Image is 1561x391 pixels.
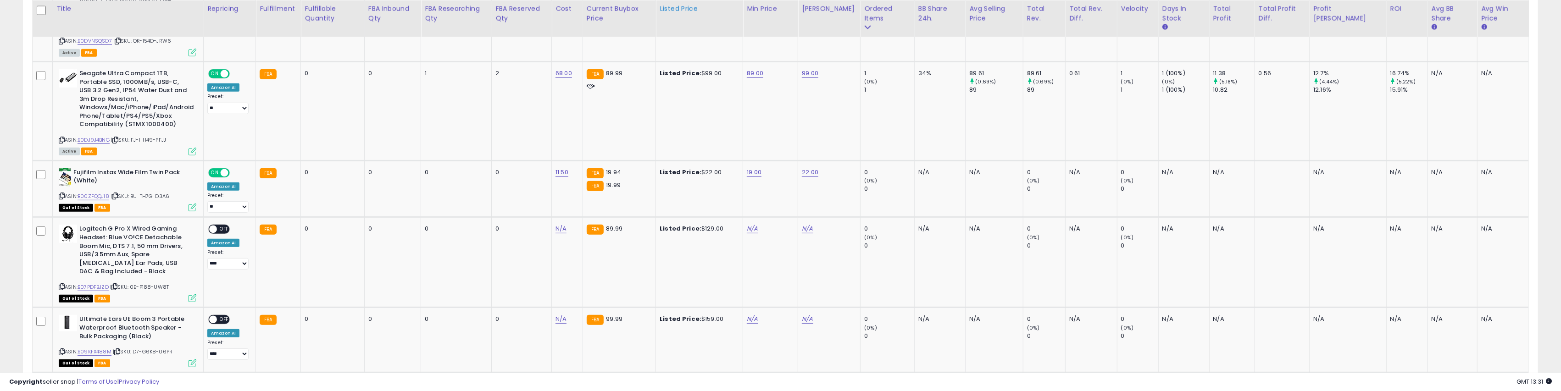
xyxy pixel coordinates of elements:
[78,348,111,356] a: B09KFX488M
[1259,69,1303,77] div: 0.56
[1313,168,1379,176] div: N/A
[556,69,572,78] a: 68.00
[1213,69,1255,77] div: 11.38
[1069,225,1110,233] div: N/A
[660,168,701,176] b: Listed Price:
[606,314,622,323] span: 99.99
[660,225,736,233] div: $129.00
[260,225,277,235] small: FBA
[1259,4,1306,23] div: Total Profit Diff.
[368,225,414,233] div: 0
[747,69,763,78] a: 89.00
[1481,315,1522,323] div: N/A
[78,136,110,144] a: B0DJ9J4BNG
[78,283,109,291] a: B07PDFBJZD
[969,168,1016,176] div: N/A
[606,168,621,176] span: 19.94
[79,315,191,343] b: Ultimate Ears UE Boom 3 Portable Waterproof Bluetooth Speaker - Bulk Packaging (Black)
[1027,225,1065,233] div: 0
[59,295,93,303] span: All listings that are currently out of stock and unavailable for purchase on Amazon
[1432,168,1471,176] div: N/A
[260,4,297,14] div: Fulfillment
[606,69,622,77] span: 89.99
[1069,69,1110,77] div: 0.61
[747,4,794,14] div: Min Price
[969,69,1023,77] div: 89.61
[260,69,277,79] small: FBA
[1121,332,1158,340] div: 0
[1213,86,1255,94] div: 10.82
[305,315,357,323] div: 0
[864,4,910,23] div: Ordered Items
[1027,177,1040,184] small: (0%)
[1121,168,1158,176] div: 0
[1069,315,1110,323] div: N/A
[305,69,357,77] div: 0
[976,78,996,85] small: (0.69%)
[1481,4,1525,23] div: Avg Win Price
[59,69,77,88] img: 31y74KQc+WL._SL40_.jpg
[59,359,93,367] span: All listings that are currently out of stock and unavailable for purchase on Amazon
[368,4,417,23] div: FBA inbound Qty
[1027,242,1065,250] div: 0
[1027,185,1065,193] div: 0
[425,69,484,77] div: 1
[209,169,221,176] span: ON
[1162,4,1205,23] div: Days In Stock
[228,70,243,78] span: OFF
[1033,78,1054,85] small: (0.69%)
[217,226,232,233] span: OFF
[305,168,357,176] div: 0
[660,168,736,176] div: $22.00
[864,234,877,241] small: (0%)
[207,193,249,213] div: Preset:
[79,69,191,131] b: Seagate Ultra Compact 1TB, Portable SSD, 1000MB/s, USB-C, USB 3.2 Gen2, IP54 Water Dust and 3m Dr...
[425,4,488,23] div: FBA Researching Qty
[1313,4,1382,23] div: Profit [PERSON_NAME]
[1481,23,1487,32] small: Avg Win Price.
[802,168,818,177] a: 22.00
[1319,78,1339,85] small: (4.44%)
[59,168,196,211] div: ASIN:
[1313,225,1379,233] div: N/A
[587,4,652,23] div: Current Buybox Price
[1162,23,1168,32] small: Days In Stock.
[425,168,484,176] div: 0
[587,168,604,178] small: FBA
[1396,78,1416,85] small: (5.22%)
[1027,4,1061,23] div: Total Rev.
[864,225,914,233] div: 0
[969,225,1016,233] div: N/A
[260,315,277,325] small: FBA
[864,177,877,184] small: (0%)
[228,169,243,176] span: OFF
[1390,225,1421,233] div: N/A
[802,4,856,14] div: [PERSON_NAME]
[81,148,97,155] span: FBA
[81,49,97,57] span: FBA
[918,315,959,323] div: N/A
[1432,23,1437,32] small: Avg BB Share.
[119,377,159,386] a: Privacy Policy
[1432,69,1471,77] div: N/A
[747,224,758,233] a: N/A
[207,4,252,14] div: Repricing
[1121,242,1158,250] div: 0
[495,4,548,23] div: FBA Reserved Qty
[556,168,568,177] a: 11.50
[1162,315,1202,323] div: N/A
[918,4,962,23] div: BB Share 24h.
[495,168,544,176] div: 0
[1432,4,1474,23] div: Avg BB Share
[1390,86,1428,94] div: 15.91%
[368,315,414,323] div: 0
[1121,315,1158,323] div: 0
[1027,86,1065,94] div: 89
[606,224,622,233] span: 89.99
[1517,377,1552,386] span: 2025-09-15 13:31 GMT
[1027,332,1065,340] div: 0
[864,185,914,193] div: 0
[495,225,544,233] div: 0
[864,324,877,331] small: (0%)
[305,4,360,23] div: Fulfillable Quantity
